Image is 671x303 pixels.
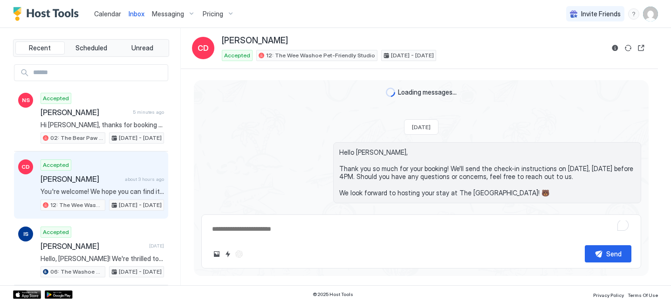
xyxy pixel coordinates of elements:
[133,109,164,115] span: 5 minutes ago
[67,41,116,55] button: Scheduled
[41,241,145,251] span: [PERSON_NAME]
[75,44,107,52] span: Scheduled
[386,88,395,97] div: loading
[13,39,169,57] div: tab-group
[211,220,631,238] textarea: To enrich screen reader interactions, please activate Accessibility in Grammarly extension settings
[198,42,209,54] span: CD
[13,7,83,21] a: Host Tools Logo
[623,42,634,54] button: Sync reservation
[41,187,164,196] span: You're welcome! We hope you can find it soon 😊
[50,201,103,209] span: 12: The Wee Washoe Pet-Friendly Studio
[119,134,162,142] span: [DATE] - [DATE]
[628,292,658,298] span: Terms Of Use
[41,174,121,184] span: [PERSON_NAME]
[13,290,41,299] a: App Store
[581,10,621,18] span: Invite Friends
[609,42,621,54] button: Reservation information
[398,88,457,96] span: Loading messages...
[29,44,51,52] span: Recent
[623,206,641,213] span: [DATE]
[211,248,222,260] button: Upload image
[43,94,69,103] span: Accepted
[22,96,30,104] span: NS
[593,289,624,299] a: Privacy Policy
[43,161,69,169] span: Accepted
[628,8,639,20] div: menu
[41,108,129,117] span: [PERSON_NAME]
[45,290,73,299] a: Google Play Store
[222,248,233,260] button: Quick reply
[50,134,103,142] span: 02: The Bear Paw Pet Friendly King Studio
[41,255,164,263] span: Hello, [PERSON_NAME]! We're thrilled to hear that you're excited for your stay! If you have any q...
[41,121,164,129] span: Hi [PERSON_NAME], thanks for booking your stay with us! Details of your Booking: 📍 [STREET_ADDRES...
[129,9,144,19] a: Inbox
[266,51,375,60] span: 12: The Wee Washoe Pet-Friendly Studio
[21,163,30,171] span: CD
[29,65,168,81] input: Input Field
[125,176,164,182] span: about 3 hours ago
[593,292,624,298] span: Privacy Policy
[339,148,635,197] span: Hello [PERSON_NAME], Thank you so much for your booking! We'll send the check-in instructions on ...
[43,228,69,236] span: Accepted
[94,10,121,18] span: Calendar
[152,10,184,18] span: Messaging
[222,35,288,46] span: [PERSON_NAME]
[131,44,153,52] span: Unread
[636,42,647,54] button: Open reservation
[23,230,28,238] span: IS
[119,201,162,209] span: [DATE] - [DATE]
[203,10,223,18] span: Pricing
[585,245,631,262] button: Send
[129,10,144,18] span: Inbox
[391,51,434,60] span: [DATE] - [DATE]
[606,249,622,259] div: Send
[15,41,65,55] button: Recent
[313,291,353,297] span: © 2025 Host Tools
[412,124,431,131] span: [DATE]
[149,243,164,249] span: [DATE]
[628,289,658,299] a: Terms Of Use
[117,41,167,55] button: Unread
[119,268,162,276] span: [DATE] - [DATE]
[50,268,103,276] span: 06: The Washoe Sierra Studio
[224,51,250,60] span: Accepted
[94,9,121,19] a: Calendar
[643,7,658,21] div: User profile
